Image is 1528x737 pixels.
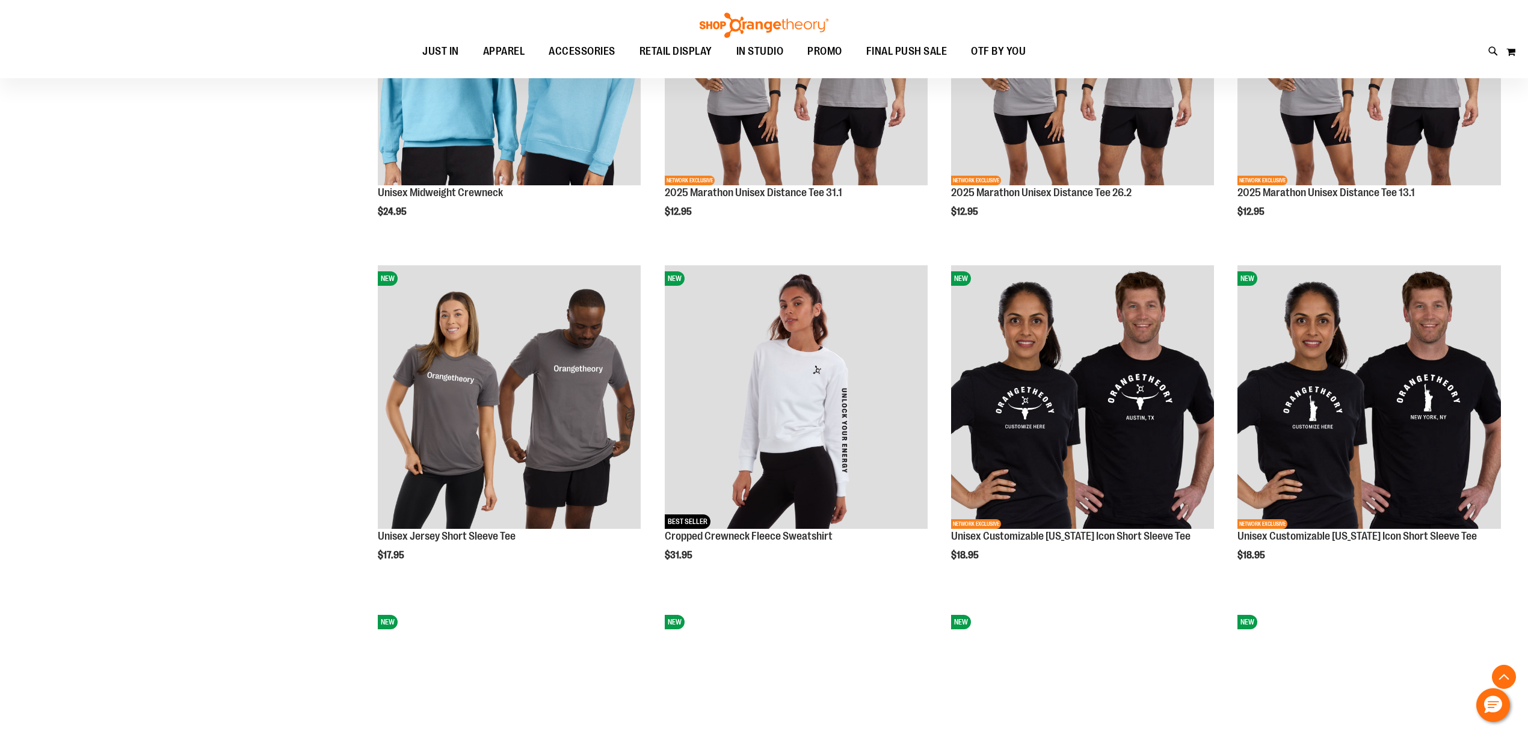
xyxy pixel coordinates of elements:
[1476,688,1510,722] button: Hello, have a question? Let’s chat.
[1231,259,1506,591] div: product
[1237,271,1257,286] span: NEW
[795,38,854,66] a: PROMO
[1237,519,1287,529] span: NETWORK EXCLUSIVE
[422,38,459,65] span: JUST IN
[659,259,934,591] div: product
[378,265,641,528] img: Unisex Jersey Short Sleeve Tee
[627,38,724,66] a: RETAIL DISPLAY
[1237,176,1287,185] span: NETWORK EXCLUSIVE
[1237,550,1267,561] span: $18.95
[854,38,960,66] a: FINAL PUSH SALE
[951,615,971,629] span: NEW
[1237,265,1500,530] a: OTF City Unisex New York Icon SS Tee BlackNEWNETWORK EXCLUSIVE
[807,38,842,65] span: PROMO
[378,265,641,530] a: Unisex Jersey Short Sleeve TeeNEW
[378,271,398,286] span: NEW
[1237,615,1257,629] span: NEW
[959,38,1038,66] a: OTF BY YOU
[471,38,537,66] a: APPAREL
[410,38,471,65] a: JUST IN
[951,519,1001,529] span: NETWORK EXCLUSIVE
[866,38,947,65] span: FINAL PUSH SALE
[1237,265,1500,528] img: OTF City Unisex New York Icon SS Tee Black
[665,187,842,199] a: 2025 Marathon Unisex Distance Tee 31.1
[537,38,627,66] a: ACCESSORIES
[951,271,971,286] span: NEW
[378,530,516,542] a: Unisex Jersey Short Sleeve Tee
[724,38,796,66] a: IN STUDIO
[951,187,1132,199] a: 2025 Marathon Unisex Distance Tee 26.2
[698,13,830,38] img: Shop Orangetheory
[549,38,615,65] span: ACCESSORIES
[378,206,408,217] span: $24.95
[665,615,685,629] span: NEW
[951,176,1001,185] span: NETWORK EXCLUSIVE
[951,530,1191,542] a: Unisex Customizable [US_STATE] Icon Short Sleeve Tee
[665,514,710,529] span: BEST SELLER
[1237,187,1415,199] a: 2025 Marathon Unisex Distance Tee 13.1
[951,550,981,561] span: $18.95
[665,265,928,530] a: Cropped Crewneck Fleece SweatshirtNEWBEST SELLER
[378,615,398,629] span: NEW
[665,271,685,286] span: NEW
[639,38,712,65] span: RETAIL DISPLAY
[665,206,694,217] span: $12.95
[483,38,525,65] span: APPAREL
[665,176,715,185] span: NETWORK EXCLUSIVE
[736,38,784,65] span: IN STUDIO
[951,206,980,217] span: $12.95
[971,38,1026,65] span: OTF BY YOU
[951,265,1214,530] a: OTF City Unisex Texas Icon SS Tee BlackNEWNETWORK EXCLUSIVE
[665,530,833,542] a: Cropped Crewneck Fleece Sweatshirt
[1237,530,1477,542] a: Unisex Customizable [US_STATE] Icon Short Sleeve Tee
[1492,665,1516,689] button: Back To Top
[372,259,647,591] div: product
[665,265,928,528] img: Cropped Crewneck Fleece Sweatshirt
[1237,206,1266,217] span: $12.95
[378,187,503,199] a: Unisex Midweight Crewneck
[945,259,1220,591] div: product
[665,550,694,561] span: $31.95
[951,265,1214,528] img: OTF City Unisex Texas Icon SS Tee Black
[378,550,406,561] span: $17.95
